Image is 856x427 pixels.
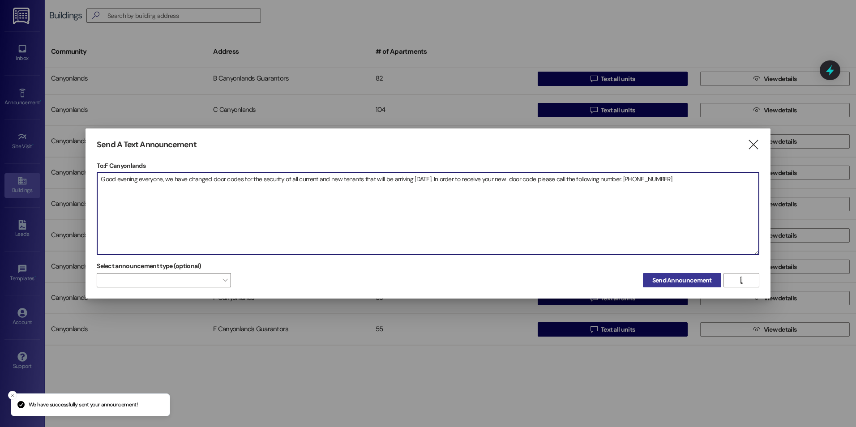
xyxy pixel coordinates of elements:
[747,140,759,149] i: 
[97,140,196,150] h3: Send A Text Announcement
[97,259,201,273] label: Select announcement type (optional)
[29,401,137,409] p: We have successfully sent your announcement!
[652,276,712,285] span: Send Announcement
[97,173,759,254] textarea: Good evening everyone, we have changed door codes for the security of all current and new tenants...
[8,391,17,400] button: Close toast
[738,277,745,284] i: 
[97,161,759,170] p: To: F Canyonlands
[643,273,721,287] button: Send Announcement
[97,172,759,255] div: Good evening everyone, we have changed door codes for the security of all current and new tenants...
